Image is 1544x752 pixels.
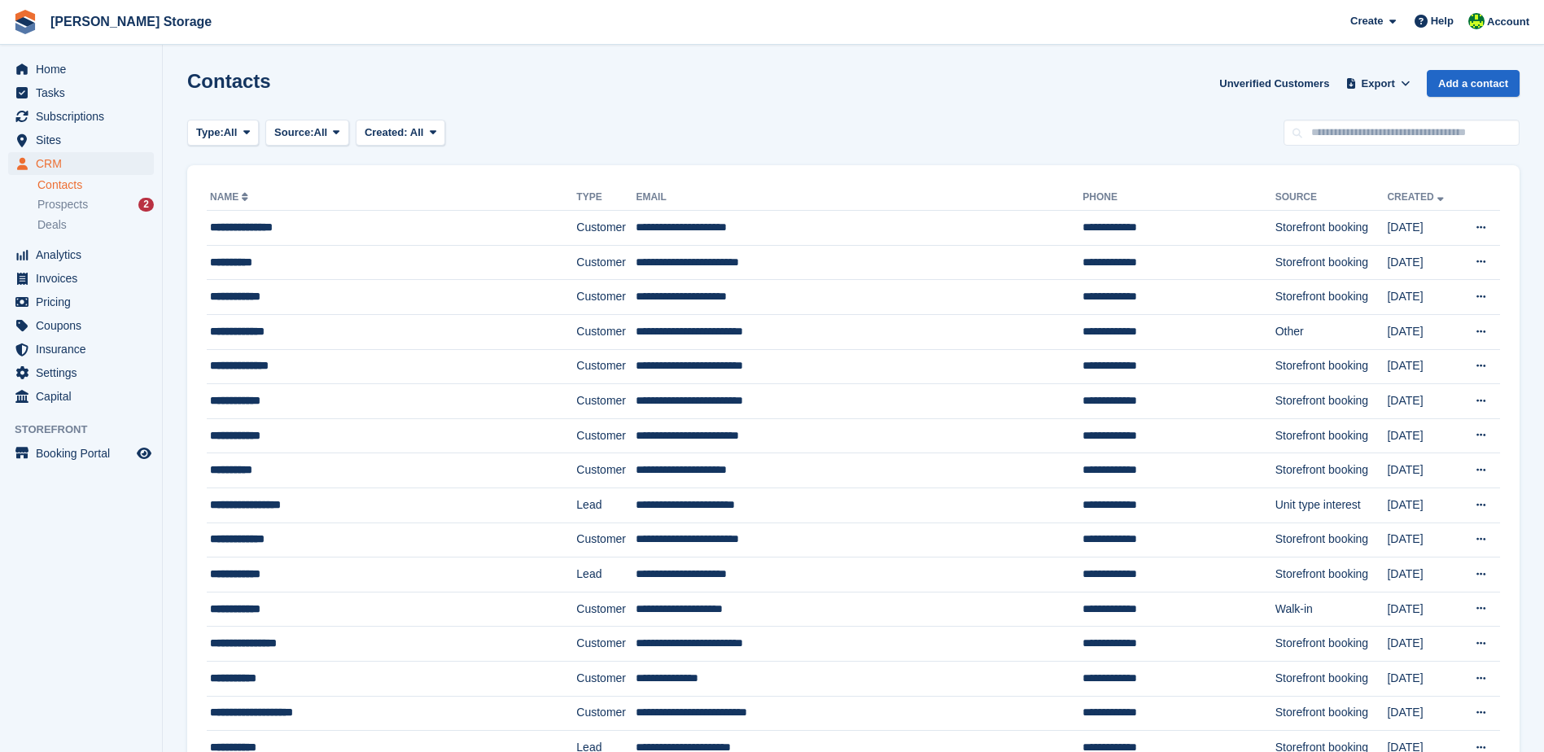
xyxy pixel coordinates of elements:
[576,349,636,384] td: Customer
[36,385,133,408] span: Capital
[1387,487,1459,522] td: [DATE]
[36,314,133,337] span: Coupons
[8,152,154,175] a: menu
[1468,13,1485,29] img: Claire Wilson
[356,120,445,146] button: Created: All
[8,129,154,151] a: menu
[1213,70,1336,97] a: Unverified Customers
[576,453,636,488] td: Customer
[36,338,133,361] span: Insurance
[1275,418,1388,453] td: Storefront booking
[36,105,133,128] span: Subscriptions
[36,81,133,104] span: Tasks
[36,361,133,384] span: Settings
[576,696,636,731] td: Customer
[1387,211,1459,246] td: [DATE]
[1387,418,1459,453] td: [DATE]
[576,280,636,315] td: Customer
[8,314,154,337] a: menu
[138,198,154,212] div: 2
[1387,627,1459,662] td: [DATE]
[576,522,636,557] td: Customer
[1387,314,1459,349] td: [DATE]
[1387,453,1459,488] td: [DATE]
[1275,696,1388,731] td: Storefront booking
[1362,76,1395,92] span: Export
[1387,245,1459,280] td: [DATE]
[1275,592,1388,627] td: Walk-in
[37,217,67,233] span: Deals
[576,245,636,280] td: Customer
[8,442,154,465] a: menu
[36,442,133,465] span: Booking Portal
[1487,14,1529,30] span: Account
[365,126,408,138] span: Created:
[37,197,88,212] span: Prospects
[37,196,154,213] a: Prospects 2
[8,385,154,408] a: menu
[1275,661,1388,696] td: Storefront booking
[8,267,154,290] a: menu
[1275,185,1388,211] th: Source
[1275,453,1388,488] td: Storefront booking
[1083,185,1275,211] th: Phone
[274,125,313,141] span: Source:
[44,8,218,35] a: [PERSON_NAME] Storage
[576,627,636,662] td: Customer
[187,120,259,146] button: Type: All
[134,444,154,463] a: Preview store
[36,58,133,81] span: Home
[314,125,328,141] span: All
[576,211,636,246] td: Customer
[1275,627,1388,662] td: Storefront booking
[1275,522,1388,557] td: Storefront booking
[36,267,133,290] span: Invoices
[8,291,154,313] a: menu
[576,592,636,627] td: Customer
[1431,13,1454,29] span: Help
[36,291,133,313] span: Pricing
[576,487,636,522] td: Lead
[1387,661,1459,696] td: [DATE]
[1387,696,1459,731] td: [DATE]
[1350,13,1383,29] span: Create
[1387,384,1459,419] td: [DATE]
[13,10,37,34] img: stora-icon-8386f47178a22dfd0bd8f6a31ec36ba5ce8667c1dd55bd0f319d3a0aa187defe.svg
[1275,211,1388,246] td: Storefront booking
[37,216,154,234] a: Deals
[1387,557,1459,592] td: [DATE]
[1275,487,1388,522] td: Unit type interest
[1275,557,1388,592] td: Storefront booking
[576,314,636,349] td: Customer
[1275,349,1388,384] td: Storefront booking
[576,661,636,696] td: Customer
[1387,522,1459,557] td: [DATE]
[636,185,1083,211] th: Email
[576,418,636,453] td: Customer
[36,152,133,175] span: CRM
[37,177,154,193] a: Contacts
[1275,280,1388,315] td: Storefront booking
[8,338,154,361] a: menu
[1387,191,1446,203] a: Created
[1275,314,1388,349] td: Other
[576,185,636,211] th: Type
[36,243,133,266] span: Analytics
[210,191,252,203] a: Name
[8,361,154,384] a: menu
[576,384,636,419] td: Customer
[1275,384,1388,419] td: Storefront booking
[196,125,224,141] span: Type:
[410,126,424,138] span: All
[1387,280,1459,315] td: [DATE]
[8,81,154,104] a: menu
[224,125,238,141] span: All
[36,129,133,151] span: Sites
[8,243,154,266] a: menu
[1427,70,1520,97] a: Add a contact
[1275,245,1388,280] td: Storefront booking
[187,70,271,92] h1: Contacts
[15,422,162,438] span: Storefront
[8,105,154,128] a: menu
[265,120,349,146] button: Source: All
